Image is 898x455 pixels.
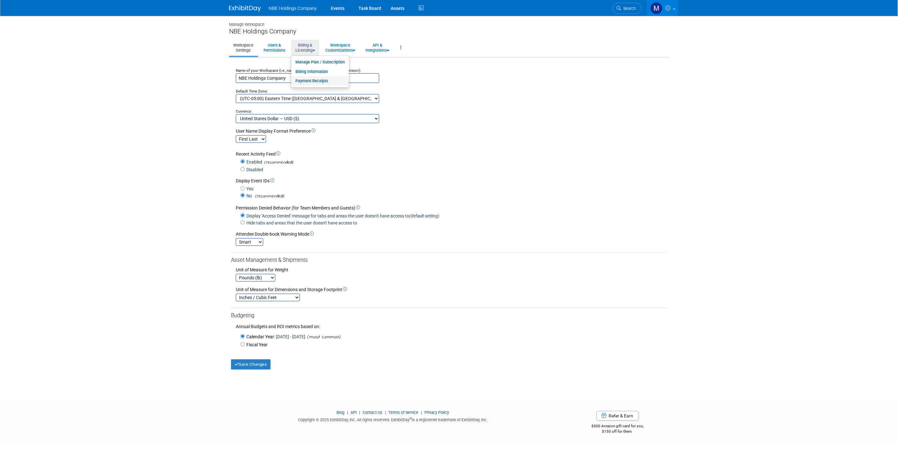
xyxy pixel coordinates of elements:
div: Annual Budgets and ROI metrics based on: [231,319,667,330]
span: | [383,410,387,415]
img: Morgan Goddard [650,2,663,14]
a: Privacy Policy [424,410,449,415]
div: Manage Workspace [229,16,669,27]
a: Billing &Licensing [291,40,319,55]
span: | [419,410,424,415]
a: WorkspaceSettings [229,40,257,55]
div: Unit of Measure for Weight [236,267,667,273]
a: Blog [337,410,344,415]
a: Users &Permissions [259,40,289,55]
a: Refer & Earn [597,411,639,421]
input: Name of your organization [236,73,379,83]
label: Display 'Access Denied' message for tabs and areas the user doesn't have access to [245,213,439,219]
div: Asset Management & Shipments [231,256,667,264]
div: Unit of Measure for Dimensions and Storage Footprint [236,286,667,293]
div: Attendee Double-book Warning Mode [236,231,667,237]
label: Hide tabs and areas that the user doesn't have access to [245,220,357,226]
label: Enabled [245,159,262,165]
sup: ® [409,417,412,420]
img: ExhibitDay [229,5,261,12]
div: Copyright © 2025 ExhibitDay, Inc. All rights reserved. ExhibitDay is a registered trademark of Ex... [229,415,557,423]
span: NBE Holdings Company [269,6,317,11]
small: Name of your Workspace (i.e., name of your organization or your division): [236,68,361,73]
span: (most common) [305,334,340,341]
label: No [245,193,252,199]
a: WorkspaceCustomizations [321,40,359,55]
span: Fiscal Year [246,342,268,347]
label: Disabled [245,166,263,173]
div: NBE Holdings Company [229,27,669,35]
small: Default Time Zone: [236,89,268,93]
div: Permission Denied Behavior (for Team Members and Guests) [236,205,667,211]
button: Save Changes [231,359,271,370]
div: User Name Display Format Preference [236,128,667,134]
a: Contact Us [363,410,382,415]
div: Recent Activity Feed [236,151,667,157]
div: Budgeting [231,312,667,319]
span: (recommended) [253,193,284,200]
small: Currency: [236,109,252,114]
i: (default setting) [409,213,439,218]
span: Calendar Year [246,334,274,339]
label: Yes [245,186,253,192]
a: Search [612,3,642,14]
a: Payment Receipts [291,76,349,86]
label: : [DATE] - [DATE] [245,334,305,340]
div: $500 Amazon gift card for you, [566,419,669,434]
span: (recommended) [262,159,293,166]
a: Billing Information [291,67,349,77]
a: Manage Plan / Subscription [291,57,349,67]
a: API &Integrations [361,40,394,55]
span: | [345,410,350,415]
span: | [358,410,362,415]
div: Display Event IDs [236,178,667,184]
a: Terms of Service [388,410,418,415]
a: API [351,410,357,415]
span: Search [621,6,636,11]
div: $150 off for them. [566,429,669,434]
